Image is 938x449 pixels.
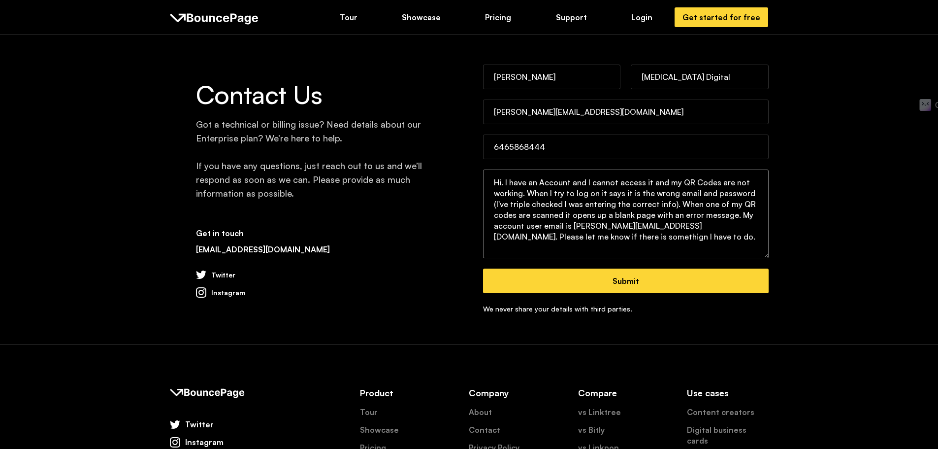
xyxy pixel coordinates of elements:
a: Instagram [196,287,245,298]
div: Tour [340,12,357,23]
input: Submit [483,269,769,293]
a: Contact [469,424,500,435]
a: Content creators [687,407,754,417]
input: Company Name [631,65,769,89]
a: Login [624,8,659,26]
div: Instagram [211,287,245,298]
div: Instagram [185,437,224,448]
div: Get started for free [682,12,760,23]
h5: Company [469,386,550,400]
a: Showcase [360,424,399,435]
a: vs Bitly [578,424,605,435]
a: Support [549,8,594,26]
a: About [469,407,492,417]
input: Email Address [483,100,769,124]
a: Pricing [478,8,518,26]
a: [EMAIL_ADDRESS][DOMAIN_NAME] [196,244,330,254]
h1: Contact Us [196,81,429,107]
h6: Get in touch [196,228,429,239]
div: Login [631,12,652,23]
div: We never share your details with third parties. [483,304,769,314]
div: Support [556,12,587,23]
a: Twitter [196,270,235,280]
div: Pricing [485,12,511,23]
a: Tour [333,8,364,26]
input: Your Name [483,65,621,89]
a: Showcase [395,8,448,26]
h5: Use cases [687,386,768,400]
div: Got a technical or billing issue? Need details about our Enterprise plan? We’re here to help. If ... [196,117,429,200]
a: vs Linktree [578,407,621,417]
a: Tour [360,407,378,417]
input: Contact Number [483,135,769,159]
a: Instagram [170,437,224,448]
h5: Compare [578,386,659,400]
form: Contact Form [483,65,769,314]
div: Twitter [185,419,214,430]
a: Twitter [170,419,214,430]
a: Digital business cards [687,424,768,446]
h5: Product [360,386,441,400]
a: Get started for free [675,7,768,27]
div: Twitter [211,270,235,280]
div: Showcase [402,12,441,23]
